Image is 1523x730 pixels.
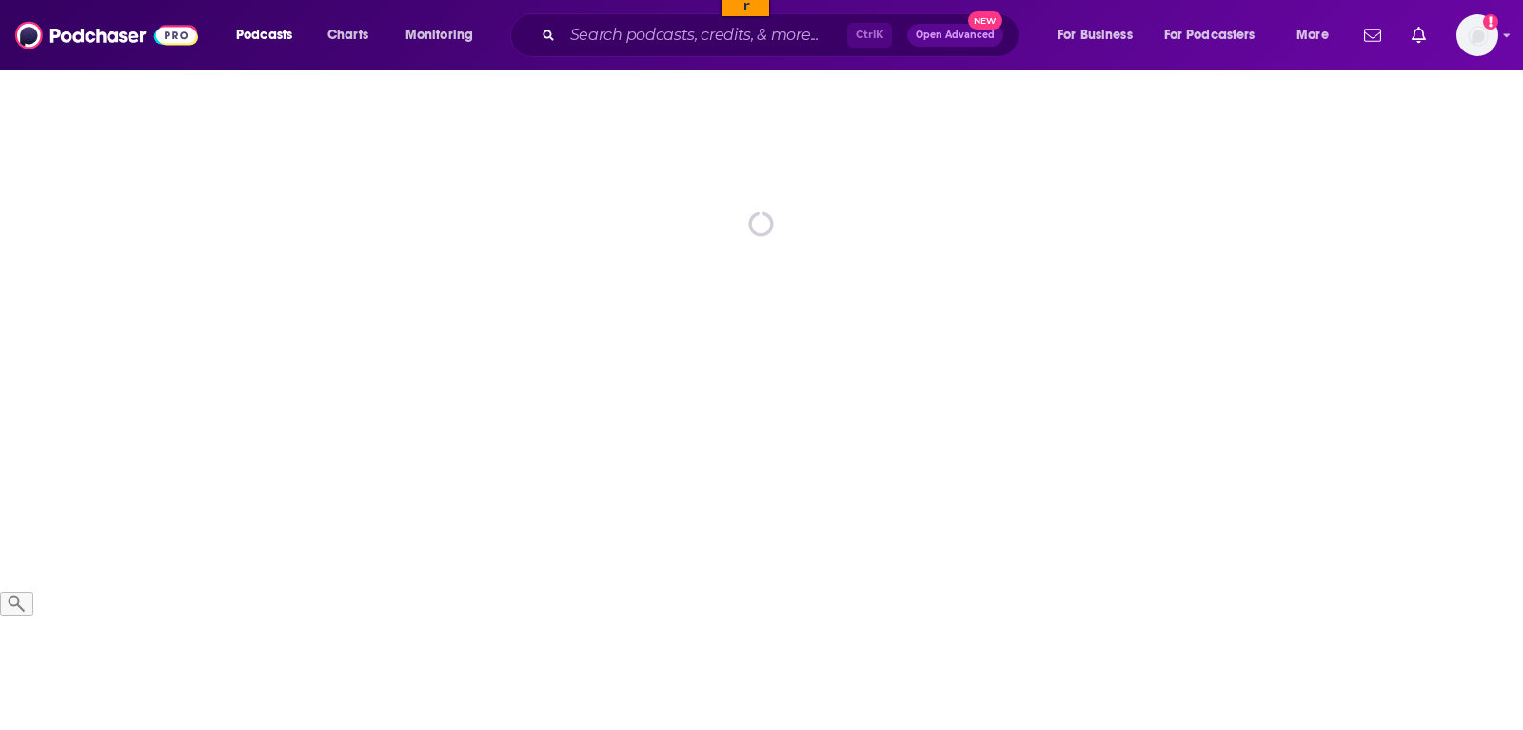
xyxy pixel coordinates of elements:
[916,30,995,40] span: Open Advanced
[236,22,292,49] span: Podcasts
[1058,22,1133,49] span: For Business
[223,20,317,50] button: open menu
[528,13,1038,57] div: Search podcasts, credits, & more...
[1164,22,1256,49] span: For Podcasters
[392,20,498,50] button: open menu
[1356,19,1389,51] a: Show notifications dropdown
[1404,19,1434,51] a: Show notifications dropdown
[563,20,847,50] input: Search podcasts, credits, & more...
[968,11,1002,30] span: New
[1456,14,1498,56] button: Show profile menu
[1152,20,1283,50] button: open menu
[1296,22,1329,49] span: More
[315,20,380,50] a: Charts
[1483,14,1498,30] svg: Add a profile image
[1283,20,1353,50] button: open menu
[327,22,368,49] span: Charts
[1456,14,1498,56] span: Logged in as HLodeiro
[15,17,198,53] img: Podchaser - Follow, Share and Rate Podcasts
[847,23,892,48] span: Ctrl K
[405,22,473,49] span: Monitoring
[1044,20,1157,50] button: open menu
[907,24,1003,47] button: Open AdvancedNew
[1456,14,1498,56] img: User Profile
